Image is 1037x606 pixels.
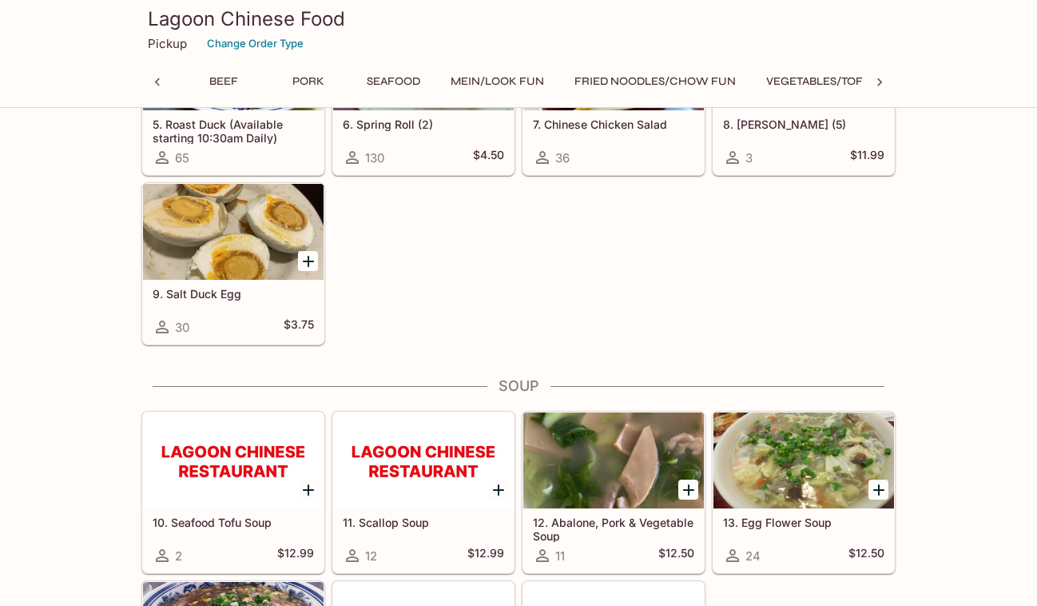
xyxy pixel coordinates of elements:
[142,183,324,345] a: 9. Salt Duck Egg30$3.75
[757,70,880,93] button: Vegetables/Tofu
[298,251,318,271] button: Add 9. Salt Duck Egg
[745,150,753,165] span: 3
[723,516,884,529] h5: 13. Egg Flower Soup
[272,70,344,93] button: Pork
[143,14,324,110] div: 5. Roast Duck (Available starting 10:30am Daily)
[523,413,704,508] div: 12. Abalone, Pork & Vegetable Soup
[153,287,314,301] h5: 9. Salt Duck Egg
[148,6,889,31] h3: Lagoon Chinese Food
[343,118,504,131] h5: 6. Spring Roll (2)
[153,118,314,144] h5: 5. Roast Duck (Available starting 10:30am Daily)
[332,412,515,573] a: 11. Scallop Soup12$12.99
[365,548,377,564] span: 12
[188,70,260,93] button: Beef
[566,70,745,93] button: Fried Noodles/Chow Fun
[533,516,694,542] h5: 12. Abalone, Pork & Vegetable Soup
[523,14,704,110] div: 7. Chinese Chicken Salad
[467,546,504,565] h5: $12.99
[333,413,514,508] div: 11. Scallop Soup
[533,118,694,131] h5: 7. Chinese Chicken Salad
[473,148,504,167] h5: $4.50
[745,548,761,564] span: 24
[298,480,318,500] button: Add 10. Seafood Tofu Soup
[713,14,894,110] div: 8. Lup Cheong (5)
[555,150,570,165] span: 36
[175,548,182,564] span: 2
[442,70,553,93] button: Mein/Look Fun
[723,118,884,131] h5: 8. [PERSON_NAME] (5)
[333,14,514,110] div: 6. Spring Roll (2)
[522,412,705,573] a: 12. Abalone, Pork & Vegetable Soup11$12.50
[868,480,888,500] button: Add 13. Egg Flower Soup
[175,150,189,165] span: 65
[141,377,896,395] h4: Soup
[713,413,894,508] div: 13. Egg Flower Soup
[357,70,429,93] button: Seafood
[148,36,187,51] p: Pickup
[153,516,314,529] h5: 10. Seafood Tofu Soup
[343,516,504,529] h5: 11. Scallop Soup
[143,184,324,280] div: 9. Salt Duck Egg
[850,148,884,167] h5: $11.99
[678,480,698,500] button: Add 12. Abalone, Pork & Vegetable Soup
[200,31,311,56] button: Change Order Type
[658,546,694,565] h5: $12.50
[713,412,895,573] a: 13. Egg Flower Soup24$12.50
[142,412,324,573] a: 10. Seafood Tofu Soup2$12.99
[488,480,508,500] button: Add 11. Scallop Soup
[365,150,384,165] span: 130
[284,317,314,337] h5: $3.75
[555,548,565,564] span: 11
[848,546,884,565] h5: $12.50
[175,320,189,335] span: 30
[143,413,324,508] div: 10. Seafood Tofu Soup
[277,546,314,565] h5: $12.99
